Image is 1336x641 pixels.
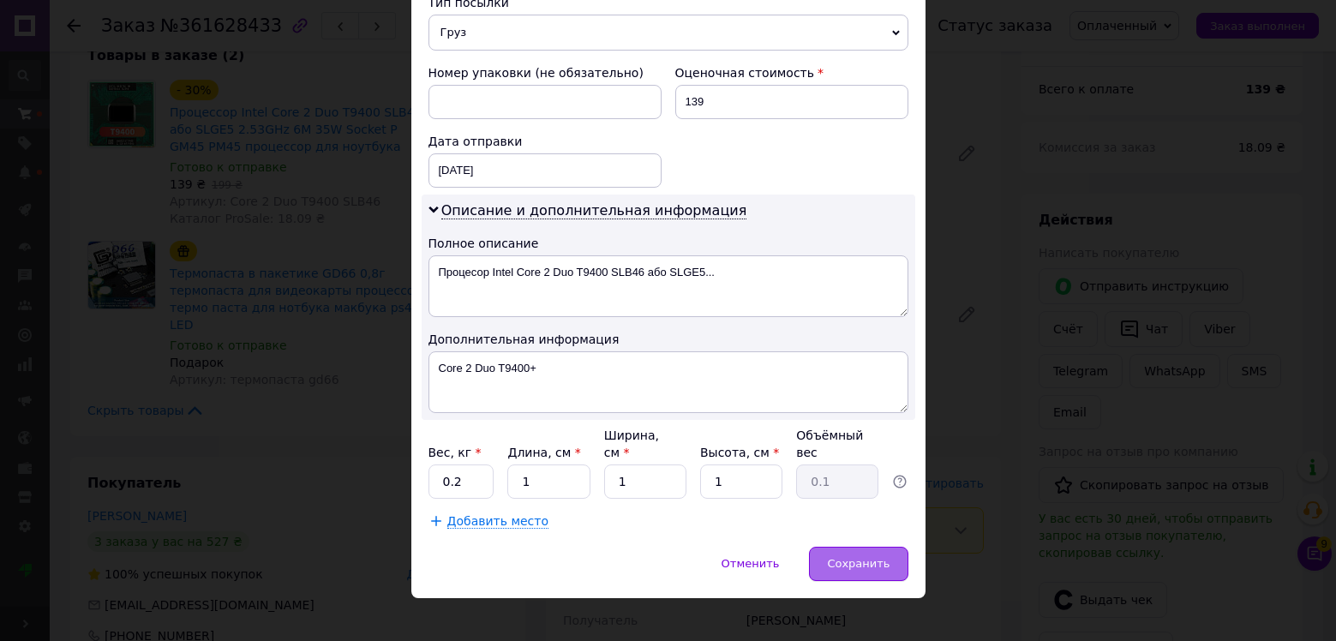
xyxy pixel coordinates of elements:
[675,64,908,81] div: Оценочная стоимость
[700,446,779,459] label: Высота, см
[827,557,890,570] span: Сохранить
[428,331,908,348] div: Дополнительная информация
[507,446,580,459] label: Длина, см
[428,235,908,252] div: Полное описание
[428,133,662,150] div: Дата отправки
[722,557,780,570] span: Отменить
[428,15,908,51] span: Груз
[441,202,747,219] span: Описание и дополнительная информация
[447,514,549,529] span: Добавить место
[796,427,878,461] div: Объёмный вес
[604,428,659,459] label: Ширина, см
[428,446,482,459] label: Вес, кг
[428,351,908,413] textarea: Core 2 Duo T9400+
[428,255,908,317] textarea: Процесор Intel Core 2 Duo T9400 SLB46 або SLGE5...
[428,64,662,81] div: Номер упаковки (не обязательно)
